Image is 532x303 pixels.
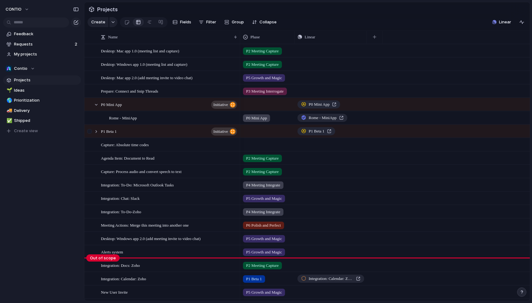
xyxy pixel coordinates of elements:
[309,276,354,282] span: Integration: Calendar: Zoho
[3,4,32,14] button: CONTIO
[221,17,247,27] button: Group
[6,108,12,114] button: 🚚
[101,235,201,242] span: Desktop: Windows app 2.0 (add meeting invite to video chat)
[297,114,347,122] a: Rome - MiniApp
[6,118,12,124] button: ✅
[246,75,282,81] span: P5 Growth and Magic
[101,275,146,282] span: Integration: Calendar: Zoho
[297,100,340,108] a: P0 Mini App
[14,118,79,124] span: Shipped
[246,169,279,175] span: P2 Meeting Capture
[14,108,79,114] span: Delivery
[101,74,192,81] span: Desktop: Mac app 2.0 (add meeting invite to video chat)
[206,19,216,25] span: Filter
[3,116,81,125] a: ✅Shipped
[259,19,277,25] span: Collapse
[14,65,27,72] span: Contio
[96,4,119,15] span: Projects
[101,47,179,54] span: Desktop: Mac app 1.0 (meeting list and capture)
[211,127,237,136] button: initiative
[297,275,364,283] a: Integration: Calendar: Zoho
[7,87,11,94] div: 🌱
[246,209,280,215] span: P4 Meeting Integrate
[3,75,81,85] a: Projects
[490,17,514,27] button: Linear
[232,19,244,25] span: Group
[14,31,79,37] span: Feedback
[3,106,81,115] a: 🚚Delivery
[3,96,81,105] a: 🌎Prioritization
[246,195,282,202] span: P5 Growth and Magic
[3,64,81,73] button: Contio
[196,17,219,27] button: Filter
[246,61,279,68] span: P2 Meeting Capture
[180,19,191,25] span: Fields
[250,34,260,40] span: Phase
[86,254,120,262] span: Out of scope
[246,249,282,255] span: P5 Growth and Magic
[101,127,117,135] span: P1 Beta 1
[6,6,21,12] span: CONTIO
[3,40,81,49] a: Requests2
[297,127,335,135] a: P1 Beta 1
[101,154,154,161] span: Agenda Item: Document to Read
[246,236,282,242] span: P5 Growth and Magic
[213,100,228,109] span: initiative
[246,289,282,296] span: P5 Growth and Magic
[6,97,12,103] button: 🌎
[246,182,280,188] span: P4 Meeting Integrate
[309,128,325,134] span: P1 Beta 1
[7,97,11,104] div: 🌎
[246,222,281,228] span: P6 Polish and Perfect
[246,115,267,121] span: P0 Mini App
[211,101,237,109] button: initiative
[3,50,81,59] a: My projects
[101,248,123,255] span: Alerts system
[101,221,189,228] span: Meeting Actions: Merge this meeting into another one
[101,141,149,148] span: Capture: Absolute time codes
[7,107,11,114] div: 🚚
[3,86,81,95] a: 🌱Ideas
[3,29,81,39] a: Feedback
[101,168,182,175] span: Capture: Process audio and convert speech to text
[101,181,174,188] span: Integration: To-Do: Microsoft Outlook Tasks
[249,17,279,27] button: Collapse
[101,288,128,296] span: New User Invite
[75,41,78,47] span: 2
[108,34,118,40] span: Name
[6,87,12,94] button: 🌱
[305,34,315,40] span: Linear
[109,114,137,121] span: Rome - MiniApp
[246,88,284,94] span: P3 Meeting Interrogate
[213,127,228,136] span: initiative
[7,117,11,124] div: ✅
[246,276,262,282] span: P1 Beta 1
[101,262,140,269] span: Integration: Docs: Zoho
[14,77,79,83] span: Projects
[3,126,81,136] button: Create view
[14,51,79,57] span: My projects
[101,101,122,108] span: P0 Mini App
[309,101,330,108] span: P0 Mini App
[91,19,105,25] span: Create
[88,17,108,27] button: Create
[101,195,140,202] span: Integration: Chat: Slack
[101,87,158,94] span: Prepare: Connect and Snip Threads
[101,60,187,68] span: Desktop: Windows app 1.0 (meeting list and capture)
[499,19,511,25] span: Linear
[101,208,141,215] span: Integration: To-Do-Zoho
[246,262,279,269] span: P2 Meeting Capture
[170,17,194,27] button: Fields
[14,97,79,103] span: Prioritization
[14,41,73,47] span: Requests
[309,115,337,121] span: Rome - MiniApp
[14,128,38,134] span: Create view
[246,48,279,54] span: P2 Meeting Capture
[246,155,279,161] span: P2 Meeting Capture
[14,87,79,94] span: Ideas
